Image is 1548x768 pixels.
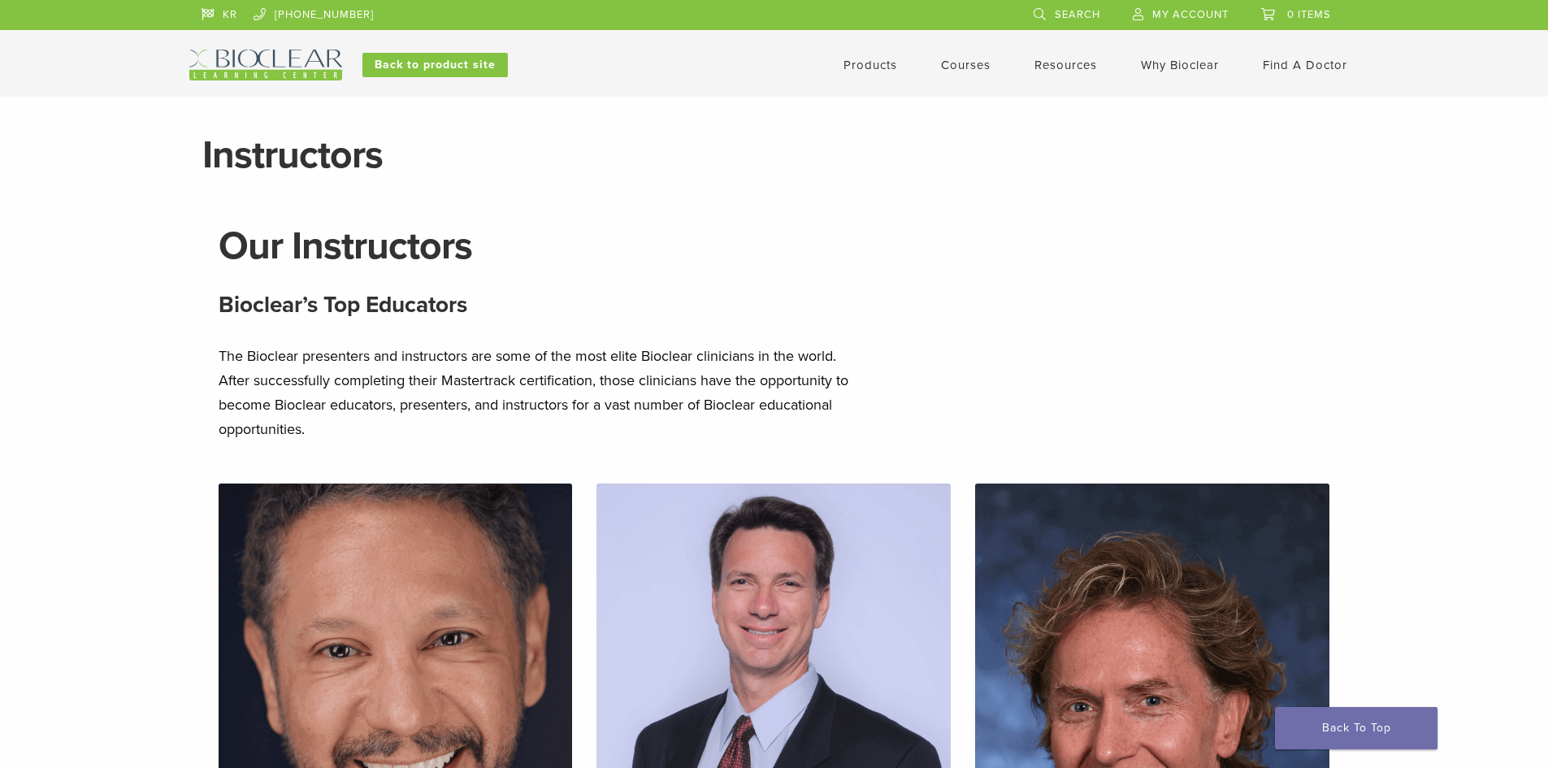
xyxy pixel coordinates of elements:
[1055,8,1100,21] span: Search
[1152,8,1229,21] span: My Account
[1263,58,1347,72] a: Find A Doctor
[1034,58,1097,72] a: Resources
[362,53,508,77] a: Back to product site
[1287,8,1331,21] span: 0 items
[843,58,897,72] a: Products
[941,58,991,72] a: Courses
[219,344,869,441] p: The Bioclear presenters and instructors are some of the most elite Bioclear clinicians in the wor...
[219,227,1330,266] h1: Our Instructors
[189,50,342,80] img: Bioclear
[1141,58,1219,72] a: Why Bioclear
[1275,707,1437,749] a: Back To Top
[202,136,1346,175] h1: Instructors
[219,285,1330,324] h3: Bioclear’s Top Educators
